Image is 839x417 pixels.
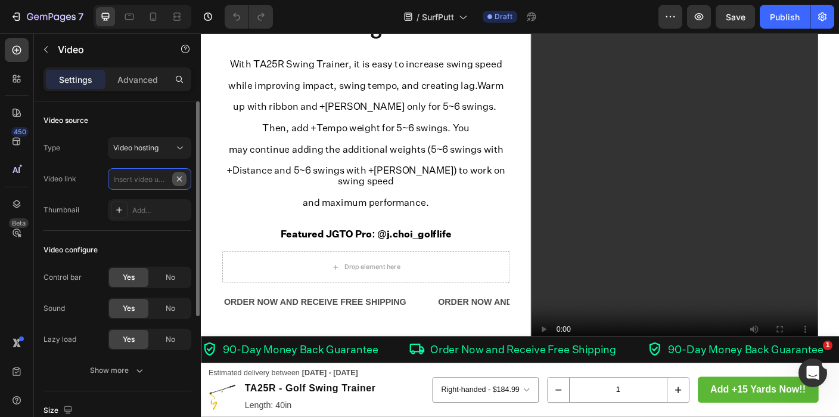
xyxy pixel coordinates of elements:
[389,386,412,413] button: decrement
[557,385,692,413] button: Add +15 Yards Now!!
[25,28,344,40] p: With TA25R Swing Trainer, it is easy to increase swing speed
[113,143,159,152] span: Video hosting
[25,100,344,112] p: Then, add +Tempo weight for 5~6 swings. You
[716,5,755,29] button: Save
[123,303,135,314] span: Yes
[43,174,76,184] div: Video link
[89,218,281,231] strong: Featured JGTO Pro: @j.choi_golflife
[90,365,145,376] div: Show more
[43,143,60,153] div: Type
[257,348,465,360] p: Order Now and Receive Free Shipping
[225,5,273,29] div: Undo/Redo
[48,389,197,407] h1: TA25R - Golf Swing Trainer
[798,359,827,387] iframe: Intercom live chat
[770,11,800,23] div: Publish
[43,272,82,283] div: Control bar
[412,386,523,413] input: quantity
[43,205,79,215] div: Thumbnail
[523,348,697,360] p: 90-Day Money Back Guarantee
[108,168,191,190] input: Insert video url here
[166,272,175,283] span: No
[417,11,419,23] span: /
[201,33,839,417] iframe: Design area
[43,303,65,314] div: Sound
[78,10,83,24] p: 7
[310,51,339,64] span: Warm
[113,375,176,385] span: [DATE] - [DATE]
[726,12,745,22] span: Save
[25,147,344,171] p: +Distance and 5~6 swings with +[PERSON_NAME]) to work on swing speed
[5,5,89,29] button: 7
[823,341,832,350] span: 1
[160,257,223,267] div: Drop element here
[9,218,29,228] div: Beta
[25,183,344,195] p: and maximum performance.
[166,334,175,345] span: No
[36,75,331,88] span: up with ribbon and +[PERSON_NAME] only for 5~6 swings.
[26,293,230,310] p: ORDER NOW AND RECEIVE FREE SHIPPING
[523,386,546,413] button: increment
[123,272,135,283] span: Yes
[123,334,135,345] span: Yes
[495,11,512,22] span: Draft
[25,52,344,64] p: while improving impact, swing tempo, and creating lag.
[59,73,92,86] p: Settings
[166,303,175,314] span: No
[43,334,76,345] div: Lazy load
[108,137,191,159] button: Video hosting
[760,5,810,29] button: Publish
[422,11,454,23] span: SurfPutt
[58,42,159,57] p: Video
[132,205,188,216] div: Add...
[8,375,110,385] span: Estimated delivery between
[571,390,678,409] div: Add +15 Yards Now!!
[43,360,191,381] button: Show more
[117,73,158,86] p: Advanced
[25,123,344,135] p: may continue adding the additional weights (5~6 swings with
[266,293,470,310] p: ORDER NOW AND RECEIVE FREE SHIPPING
[43,245,98,255] div: Video configure
[11,127,29,137] div: 450
[43,115,88,126] div: Video source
